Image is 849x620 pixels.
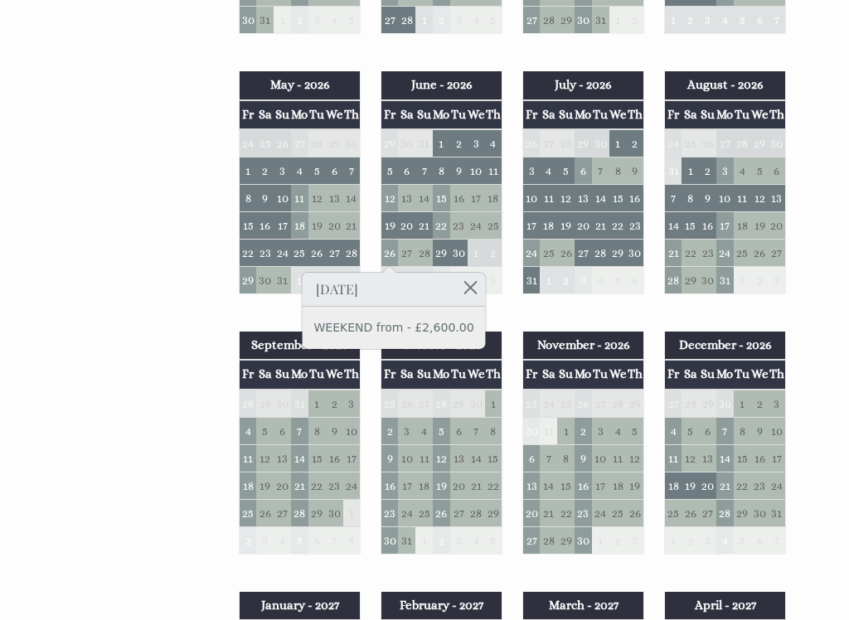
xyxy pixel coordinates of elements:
th: We [751,100,769,129]
td: 27 [291,129,308,157]
td: 21 [665,239,682,266]
td: 18 [291,211,308,239]
td: 3 [343,390,361,418]
td: 5 [734,7,751,34]
td: 5 [256,417,274,444]
td: 4 [291,157,308,184]
td: 2 [557,266,575,293]
td: 6 [769,157,786,184]
td: 10 [343,417,361,444]
th: We [609,360,627,389]
td: 5 [415,266,433,293]
td: 28 [433,390,450,418]
td: 16 [450,184,468,211]
th: We [326,360,343,389]
td: 31 [665,157,682,184]
td: 5 [308,157,326,184]
th: Su [415,360,433,389]
td: 26 [751,239,769,266]
td: 2 [699,157,716,184]
td: 10 [716,184,734,211]
td: 24 [665,129,682,157]
td: 11 [540,184,557,211]
th: Th [485,360,502,389]
td: 9 [699,184,716,211]
td: 4 [240,417,257,444]
td: 7 [415,157,433,184]
td: 29 [557,7,575,34]
th: Su [699,360,716,389]
td: 13 [769,184,786,211]
td: 21 [343,211,361,239]
th: Su [699,100,716,129]
th: Tu [734,100,751,129]
td: 17 [274,211,291,239]
td: 29 [326,129,343,157]
th: Sa [398,100,415,129]
th: Tu [308,360,326,389]
th: Sa [682,100,699,129]
td: 28 [398,7,415,34]
th: Th [485,100,502,129]
td: 7 [665,184,682,211]
td: 4 [468,7,485,34]
td: 8 [468,266,485,293]
td: 8 [682,184,699,211]
td: 28 [609,390,627,418]
td: 3 [450,7,468,34]
td: 6 [274,417,291,444]
td: 1 [609,7,627,34]
td: 15 [240,211,257,239]
td: 7 [291,417,308,444]
td: 4 [326,7,343,34]
td: 11 [291,184,308,211]
td: 29 [256,390,274,418]
td: 23 [256,239,274,266]
td: 25 [381,390,399,418]
td: 28 [540,7,557,34]
td: 23 [450,211,468,239]
td: 5 [433,417,450,444]
td: 21 [415,211,433,239]
th: Th [343,360,361,389]
td: 1 [485,390,502,418]
th: December - 2026 [665,332,786,360]
td: 26 [274,129,291,157]
td: 3 [523,157,541,184]
td: 28 [308,129,326,157]
td: 8 [609,157,627,184]
td: 2 [627,7,644,34]
td: 22 [433,211,450,239]
td: 31 [415,129,433,157]
th: Mo [291,100,308,129]
td: 13 [575,184,592,211]
th: Mo [575,100,592,129]
th: Tu [450,100,468,129]
th: Sa [540,360,557,389]
td: 2 [751,390,769,418]
td: 29 [699,390,716,418]
td: 7 [450,266,468,293]
td: 30 [398,129,415,157]
td: 25 [485,211,502,239]
td: 22 [240,239,257,266]
td: 11 [485,157,502,184]
td: 27 [523,7,541,34]
td: 26 [381,239,399,266]
td: 15 [433,184,450,211]
th: Fr [523,360,541,389]
td: 6 [627,266,644,293]
td: 28 [682,390,699,418]
th: Fr [665,100,682,129]
td: 1 [240,157,257,184]
td: 2 [381,417,399,444]
td: 7 [592,157,609,184]
td: 1 [274,7,291,34]
td: 26 [398,390,415,418]
td: 3 [575,266,592,293]
td: 30 [592,129,609,157]
th: Fr [240,360,257,389]
td: 20 [769,211,786,239]
td: 5 [343,7,361,34]
td: 9 [627,157,644,184]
